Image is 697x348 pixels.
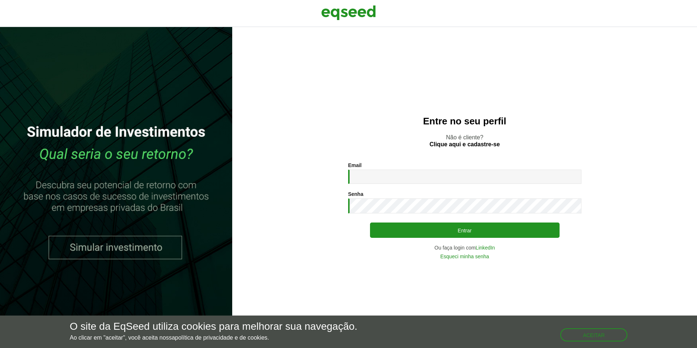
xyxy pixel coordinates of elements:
label: Senha [348,192,363,197]
label: Email [348,163,362,168]
button: Entrar [370,223,560,238]
h5: O site da EqSeed utiliza cookies para melhorar sua navegação. [70,321,357,332]
img: EqSeed Logo [321,4,376,22]
p: Não é cliente? [247,134,682,148]
div: Ou faça login com [348,245,581,250]
h2: Entre no seu perfil [247,116,682,127]
button: Aceitar [560,328,627,341]
p: Ao clicar em "aceitar", você aceita nossa . [70,334,357,341]
a: Clique aqui e cadastre-se [429,142,500,147]
a: política de privacidade e de cookies [175,335,268,341]
a: Esqueci minha senha [440,254,489,259]
a: LinkedIn [476,245,495,250]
